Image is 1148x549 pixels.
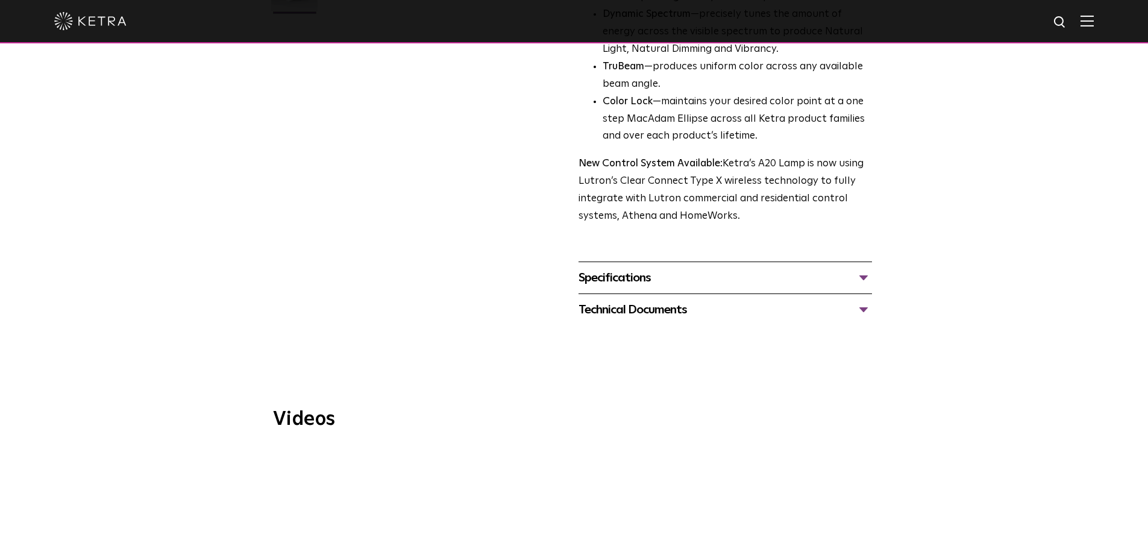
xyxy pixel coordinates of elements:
[603,93,872,146] li: —maintains your desired color point at a one step MacAdam Ellipse across all Ketra product famili...
[579,158,723,169] strong: New Control System Available:
[579,268,872,287] div: Specifications
[579,300,872,319] div: Technical Documents
[273,410,876,429] h3: Videos
[603,58,872,93] li: —produces uniform color across any available beam angle.
[1053,15,1068,30] img: search icon
[1081,15,1094,27] img: Hamburger%20Nav.svg
[579,155,872,225] p: Ketra’s A20 Lamp is now using Lutron’s Clear Connect Type X wireless technology to fully integrat...
[603,61,644,72] strong: TruBeam
[603,96,653,107] strong: Color Lock
[54,12,127,30] img: ketra-logo-2019-white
